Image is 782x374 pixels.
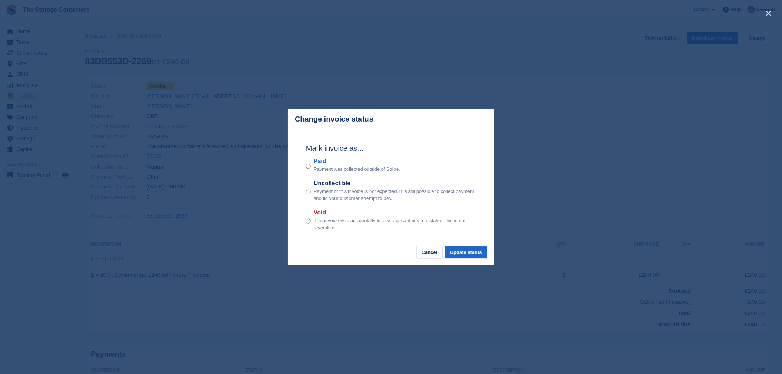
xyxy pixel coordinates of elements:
label: Uncollectible [314,179,476,188]
button: close [763,7,775,19]
label: Void [314,208,476,217]
p: Change invoice status [295,115,373,123]
button: Update status [445,246,487,258]
h2: Mark invoice as... [306,143,476,154]
label: Paid [314,157,400,166]
p: Payment was collected outside of Stripe. [314,166,400,173]
p: Payment of this invoice is not expected. It is still possible to collect payment should your cust... [314,188,476,202]
p: This invoice was accidentally finalised or contains a mistake. This is not reversible. [314,217,476,231]
button: Cancel [416,246,443,258]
